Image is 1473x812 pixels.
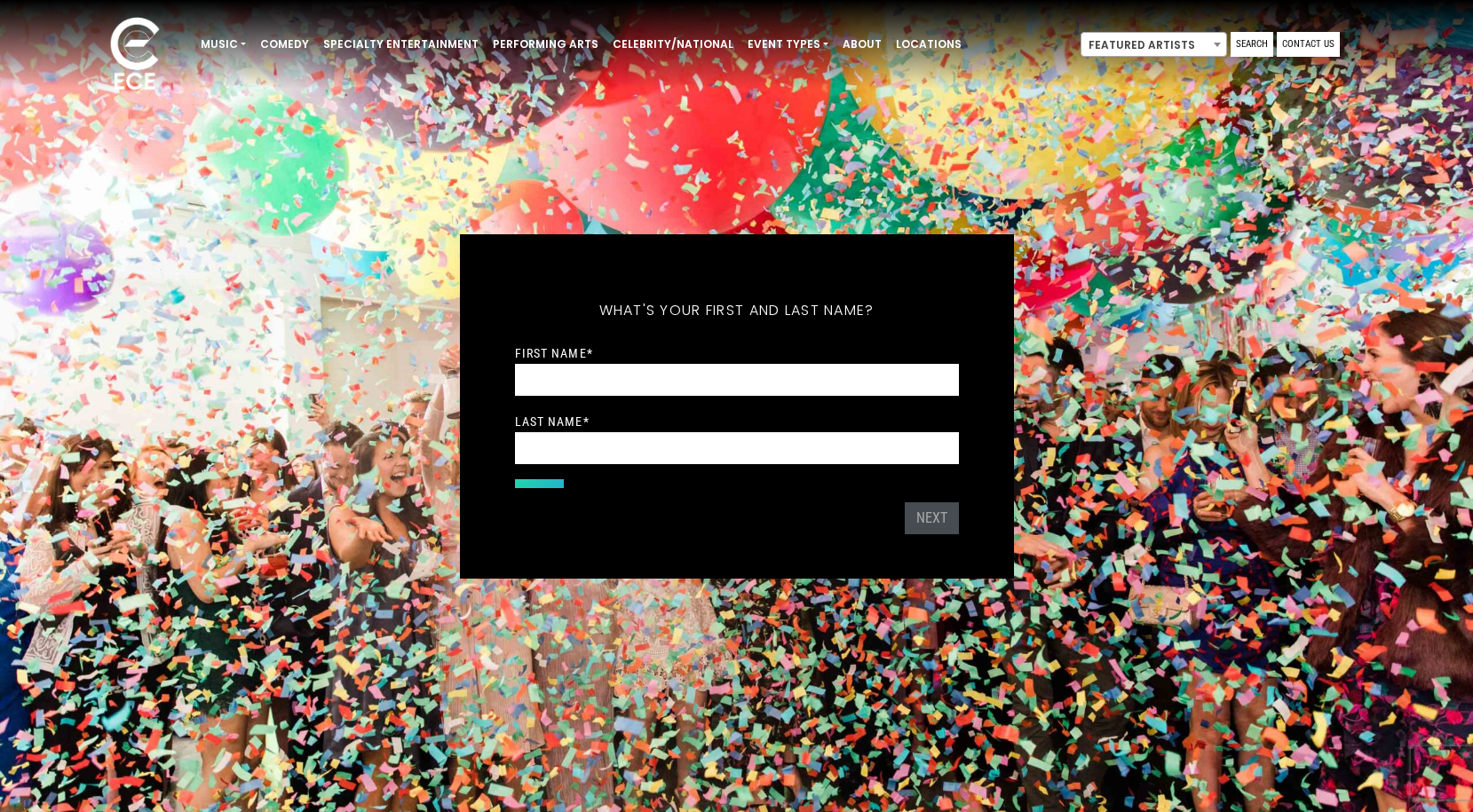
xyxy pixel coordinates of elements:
a: Performing Arts [486,29,606,59]
a: Music [194,29,253,59]
a: Comedy [253,29,316,59]
h5: What's your first and last name? [515,279,959,343]
label: Last Name [515,414,590,430]
a: Search [1231,32,1273,57]
a: Specialty Entertainment [316,29,486,59]
a: About [835,29,889,59]
span: Featured Artists [1081,32,1227,57]
img: ece_new_logo_whitev2-1.png [91,12,179,99]
a: Event Types [740,29,835,59]
label: First Name [515,345,593,361]
span: Featured Artists [1081,33,1226,58]
a: Celebrity/National [606,29,740,59]
a: Contact Us [1277,32,1340,57]
a: Locations [889,29,969,59]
